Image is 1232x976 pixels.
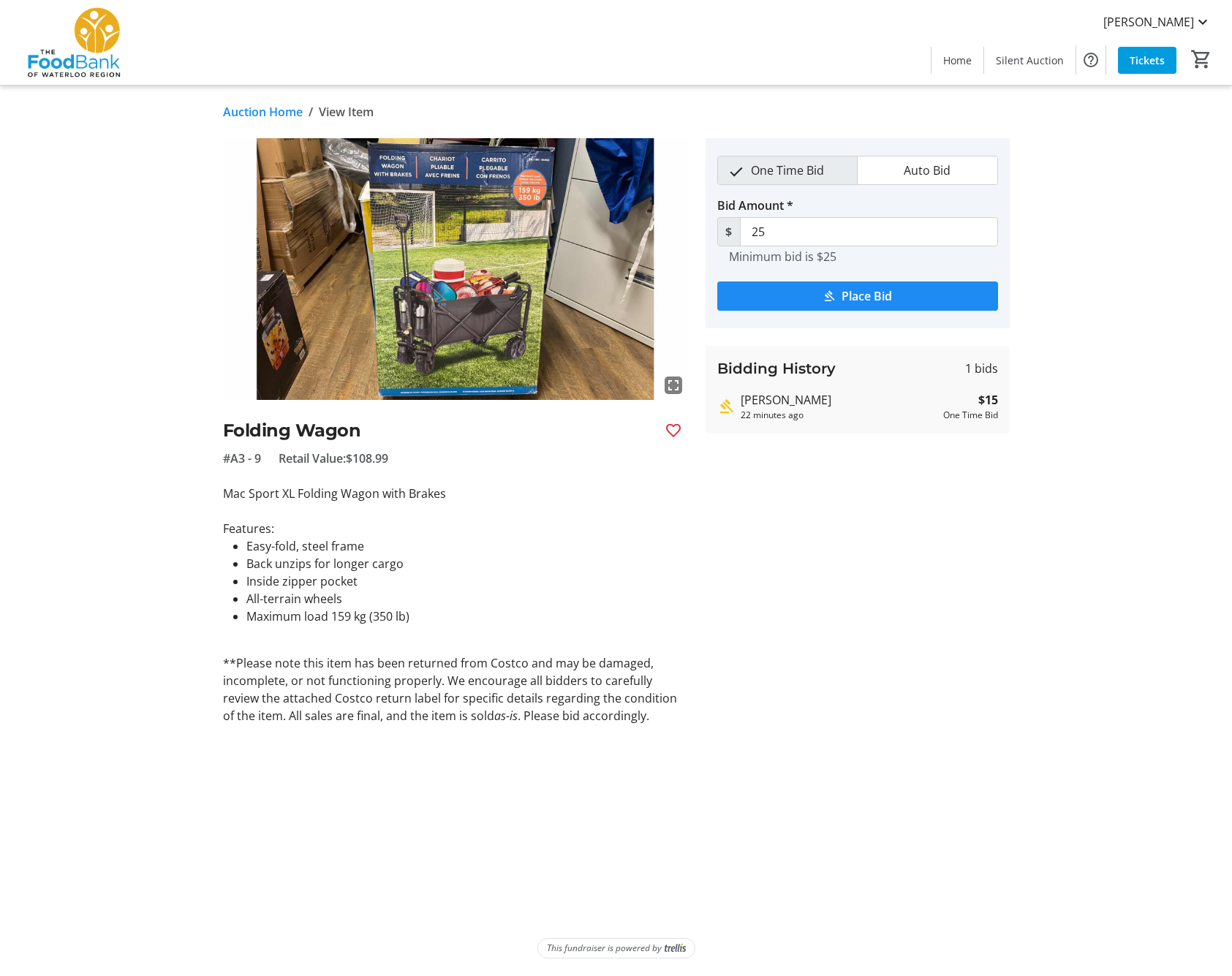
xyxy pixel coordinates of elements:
p: **Please note this item has been returned from Costco and may be damaged, incomplete, or not func... [223,654,688,725]
span: [PERSON_NAME] [1103,13,1194,31]
tr-hint: Minimum bid is $25 [729,249,836,264]
li: Easy-fold, steel frame [246,537,688,555]
em: as-is [494,708,518,724]
button: Favourite [659,416,688,445]
span: One Time Bid [742,156,833,184]
div: One Time Bid [943,409,998,422]
span: Home [943,53,972,68]
mat-icon: Highest bid [717,398,735,415]
img: Image [223,138,688,400]
span: 1 bids [965,360,998,377]
a: Silent Auction [984,47,1076,74]
a: Tickets [1118,47,1176,74]
div: 22 minutes ago [741,409,937,422]
li: Back unzips for longer cargo [246,555,688,572]
span: Retail Value: $108.99 [279,450,388,467]
span: This fundraiser is powered by [547,942,662,955]
button: Cart [1188,46,1214,72]
div: [PERSON_NAME] [741,391,937,409]
button: Place Bid [717,281,998,311]
span: / [309,103,313,121]
span: $ [717,217,741,246]
span: Place Bid [842,287,892,305]
span: Auto Bid [895,156,959,184]
img: The Food Bank of Waterloo Region's Logo [9,6,139,79]
label: Bid Amount * [717,197,793,214]
p: Features: [223,520,688,537]
a: Home [931,47,983,74]
strong: $15 [978,391,998,409]
button: Help [1076,45,1106,75]
h2: Folding Wagon [223,417,653,444]
li: All-terrain wheels [246,590,688,608]
img: Trellis Logo [665,943,686,953]
h3: Bidding History [717,358,836,379]
a: Auction Home [223,103,303,121]
p: Mac Sport XL Folding Wagon with Brakes [223,485,688,502]
mat-icon: fullscreen [665,377,682,394]
span: Tickets [1130,53,1165,68]
button: [PERSON_NAME] [1092,10,1223,34]
li: Maximum load 159 kg (350 lb) [246,608,688,625]
span: #A3 - 9 [223,450,261,467]
li: Inside zipper pocket [246,572,688,590]
span: Silent Auction [996,53,1064,68]
span: View Item [319,103,374,121]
